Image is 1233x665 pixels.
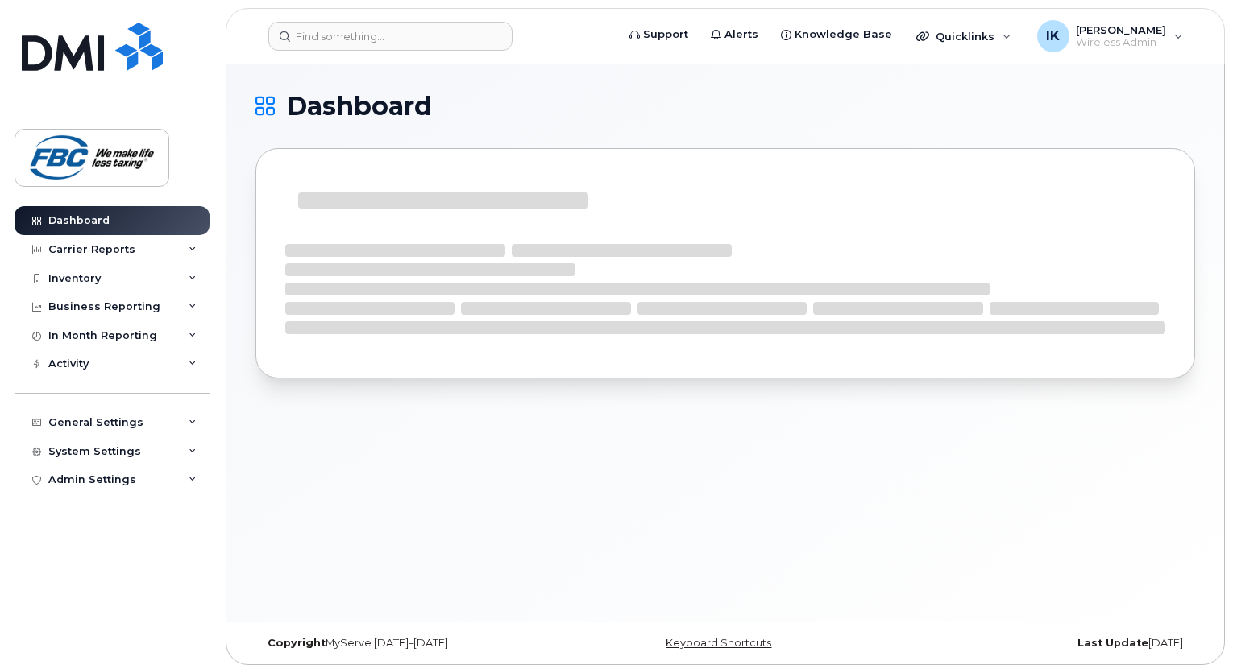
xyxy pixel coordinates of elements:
div: [DATE] [882,637,1195,650]
a: Keyboard Shortcuts [666,637,771,649]
strong: Last Update [1077,637,1148,649]
div: MyServe [DATE]–[DATE] [255,637,569,650]
strong: Copyright [268,637,326,649]
span: Dashboard [286,94,432,118]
